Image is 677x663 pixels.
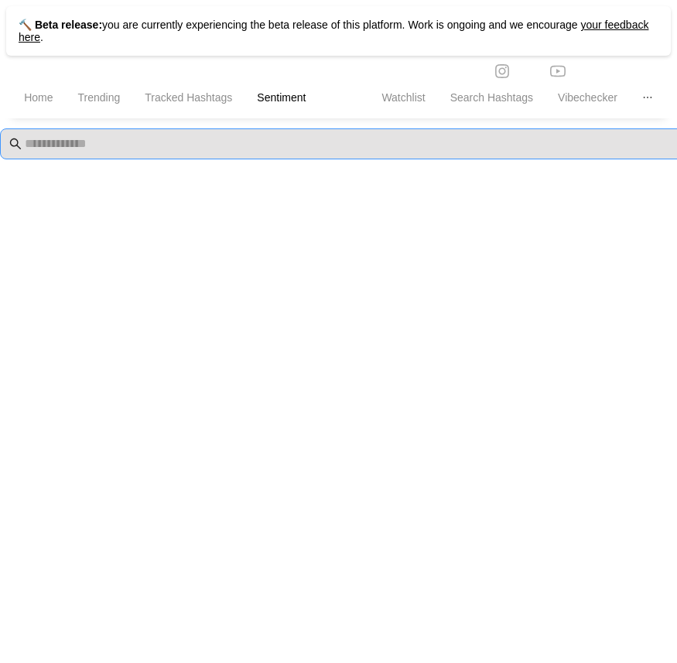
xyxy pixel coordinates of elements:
span: Tracked Hashtags [145,91,232,104]
span: Vibechecker [558,91,617,104]
span: search [9,138,22,150]
span: Watchlist [381,91,425,104]
a: your feedback here [19,19,648,43]
span: youtube [550,62,566,80]
strong: 🔨 Beta release: [19,19,102,31]
span: ellipsis [642,92,653,103]
p: you are currently experiencing the beta release of this platform. Work is ongoing and we encourage . [6,6,671,56]
span: instagram [494,62,510,80]
span: Sentiment [257,91,306,104]
span: Search Hashtags [450,91,533,104]
span: Home [24,91,53,104]
span: Trending [77,91,120,104]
